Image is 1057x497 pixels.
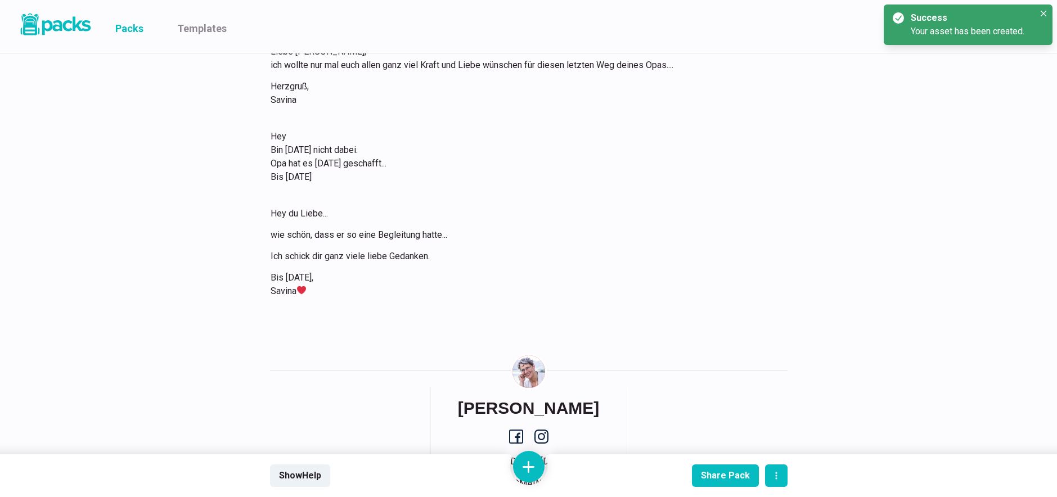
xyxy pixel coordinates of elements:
div: Success [911,11,1030,25]
div: Share Pack [701,470,750,481]
button: actions [765,464,788,487]
p: Hey du Liebe... [271,207,773,220]
h6: [PERSON_NAME] [458,398,600,418]
a: Packs logo [17,11,93,42]
div: Your asset has been created. [911,25,1034,38]
p: Herzgruß, Savina [271,80,773,107]
p: Bis [DATE], Savina [271,271,773,298]
img: ❤️ [297,286,306,295]
button: Share Pack [692,464,759,487]
img: Packs logo [17,11,93,38]
img: Savina Tilmann [512,355,545,388]
button: Close [1037,7,1050,20]
p: Liebe [PERSON_NAME], ich wollte nur mal euch allen ganz viel Kraft und Liebe wünschen für diesen ... [271,45,773,72]
button: ShowHelp [270,464,330,487]
p: wie schön, dass er so eine Begleitung hatte... [271,228,773,242]
a: instagram [534,430,548,444]
p: Hey Bin [DATE] nicht dabei. Opa hat es [DATE] geschafft... Bis [DATE] [271,130,773,184]
a: facebook [509,430,523,444]
p: Ich schick dir ganz viele liebe Gedanken. [271,250,773,263]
